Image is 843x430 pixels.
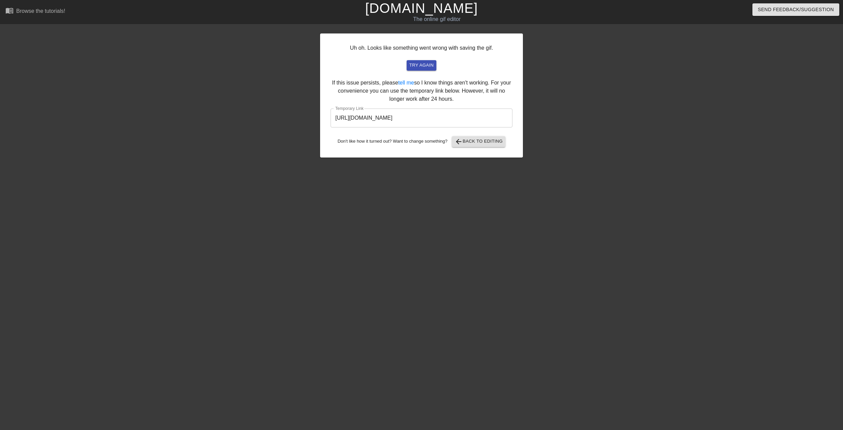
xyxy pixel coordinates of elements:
div: Browse the tutorials! [16,8,65,14]
div: Uh oh. Looks like something went wrong with saving the gif. If this issue persists, please so I k... [320,33,523,158]
span: try again [409,62,434,69]
span: Send Feedback/Suggestion [758,5,834,14]
a: tell me [398,80,414,86]
a: [DOMAIN_NAME] [365,1,478,16]
a: Browse the tutorials! [5,6,65,17]
span: arrow_back [455,138,463,146]
div: Don't like how it turned out? Want to change something? [331,136,512,147]
button: Send Feedback/Suggestion [752,3,839,16]
div: The online gif editor [284,15,589,23]
span: menu_book [5,6,14,15]
button: Back to Editing [452,136,506,147]
span: Back to Editing [455,138,503,146]
button: try again [407,60,436,71]
input: bare [331,109,512,127]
